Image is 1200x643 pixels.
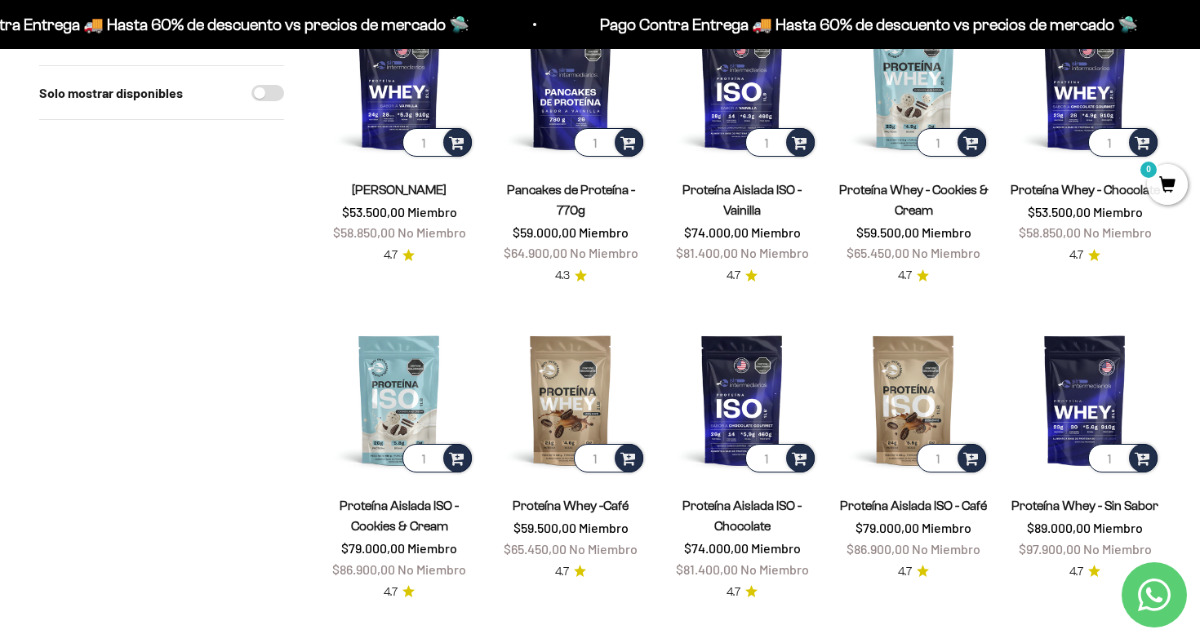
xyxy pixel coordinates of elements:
[912,541,980,557] span: No Miembro
[340,499,459,533] a: Proteína Aislada ISO - Cookies & Cream
[847,541,909,557] span: $86.900,00
[898,267,929,285] a: 4.74.7 de 5.0 estrellas
[341,540,405,556] span: $79.000,00
[555,563,586,581] a: 4.74.7 de 5.0 estrellas
[504,245,567,260] span: $64.900,00
[676,561,738,577] span: $81.400,00
[839,183,989,217] a: Proteína Whey - Cookies & Cream
[1028,204,1091,220] span: $53.500,00
[579,520,629,535] span: Miembro
[847,245,909,260] span: $65.450,00
[507,183,635,217] a: Pancakes de Proteína - 770g
[384,583,415,601] a: 4.74.7 de 5.0 estrellas
[751,224,801,240] span: Miembro
[332,561,395,577] span: $86.900,00
[1019,224,1081,240] span: $58.850,00
[856,224,919,240] span: $59.500,00
[579,224,629,240] span: Miembro
[751,540,801,556] span: Miembro
[898,563,929,581] a: 4.74.7 de 5.0 estrellas
[1093,204,1143,220] span: Miembro
[555,267,570,285] span: 4.3
[727,583,740,601] span: 4.7
[1093,520,1143,535] span: Miembro
[727,267,740,285] span: 4.7
[539,11,1077,38] p: Pago Contra Entrega 🚚 Hasta 60% de descuento vs precios de mercado 🛸
[569,541,638,557] span: No Miembro
[570,245,638,260] span: No Miembro
[342,204,405,220] span: $53.500,00
[840,499,987,512] a: Proteína Aislada ISO - Café
[676,245,738,260] span: $81.400,00
[407,540,457,556] span: Miembro
[727,583,758,601] a: 4.74.7 de 5.0 estrellas
[513,499,629,512] a: Proteína Whey -Café
[727,267,758,285] a: 4.74.7 de 5.0 estrellas
[684,224,749,240] span: $74.000,00
[407,204,457,220] span: Miembro
[555,267,587,285] a: 4.34.3 de 5.0 estrellas
[352,183,447,197] a: [PERSON_NAME]
[513,224,576,240] span: $59.000,00
[1069,563,1083,581] span: 4.7
[384,583,398,601] span: 4.7
[684,540,749,556] span: $74.000,00
[398,561,466,577] span: No Miembro
[384,246,398,264] span: 4.7
[856,520,919,535] span: $79.000,00
[912,245,980,260] span: No Miembro
[1083,541,1152,557] span: No Miembro
[922,520,971,535] span: Miembro
[39,82,183,104] label: Solo mostrar disponibles
[740,245,809,260] span: No Miembro
[1083,224,1152,240] span: No Miembro
[682,499,802,533] a: Proteína Aislada ISO - Chocolate
[1019,541,1081,557] span: $97.900,00
[398,224,466,240] span: No Miembro
[1069,563,1100,581] a: 4.74.7 de 5.0 estrellas
[1027,520,1091,535] span: $89.000,00
[898,267,912,285] span: 4.7
[922,224,971,240] span: Miembro
[1069,246,1100,264] a: 4.74.7 de 5.0 estrellas
[1147,177,1188,195] a: 0
[1139,160,1158,180] mark: 0
[513,520,576,535] span: $59.500,00
[384,246,415,264] a: 4.74.7 de 5.0 estrellas
[898,563,912,581] span: 4.7
[682,183,802,217] a: Proteína Aislada ISO - Vainilla
[555,563,569,581] span: 4.7
[504,541,567,557] span: $65.450,00
[333,224,395,240] span: $58.850,00
[1011,499,1158,512] a: Proteína Whey - Sin Sabor
[1011,183,1160,197] a: Proteína Whey - Chocolate
[740,561,809,577] span: No Miembro
[1069,246,1083,264] span: 4.7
